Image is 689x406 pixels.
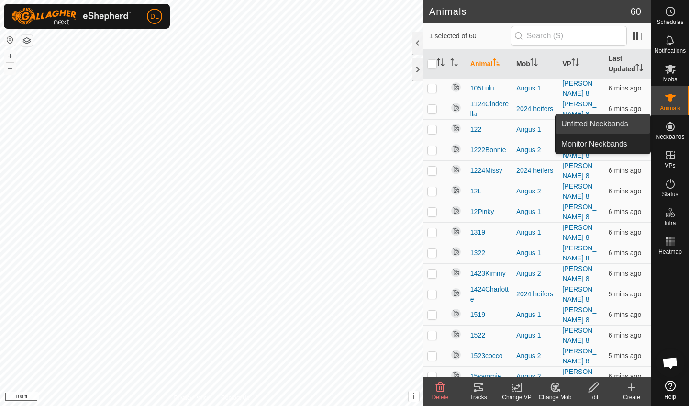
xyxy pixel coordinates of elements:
[470,227,485,237] span: 1319
[562,306,596,324] a: [PERSON_NAME] 8
[605,50,651,79] th: Last Updated
[413,392,415,400] span: i
[470,83,494,93] span: 105Lulu
[662,192,678,197] span: Status
[498,393,536,402] div: Change VP
[432,394,449,401] span: Delete
[609,249,641,257] span: 25 Sep 2025 at 6:25 am
[656,349,685,377] div: Open chat
[459,393,498,402] div: Tracks
[429,6,631,17] h2: Animals
[631,4,641,19] span: 60
[516,145,555,155] div: Angus 2
[429,31,511,41] span: 1 selected of 60
[609,352,641,360] span: 25 Sep 2025 at 6:26 am
[562,182,596,200] a: [PERSON_NAME] 8
[516,330,555,340] div: Angus 1
[450,81,462,93] img: returning off
[470,186,481,196] span: 12L
[562,79,596,97] a: [PERSON_NAME] 8
[562,162,596,180] a: [PERSON_NAME] 8
[556,114,650,134] a: Unfitted Neckbands
[516,269,555,279] div: Angus 2
[516,104,555,114] div: 2024 heifers
[655,48,686,54] span: Notifications
[516,186,555,196] div: Angus 2
[450,370,462,381] img: returning off
[516,83,555,93] div: Angus 1
[664,220,676,226] span: Infra
[562,265,596,282] a: [PERSON_NAME] 8
[450,308,462,319] img: returning off
[562,368,596,385] a: [PERSON_NAME] 8
[609,372,641,380] span: 25 Sep 2025 at 6:26 am
[612,393,651,402] div: Create
[470,372,501,382] span: 15sammie
[656,134,684,140] span: Neckbands
[470,207,494,217] span: 12Pinky
[574,393,612,402] div: Edit
[562,141,596,159] a: [PERSON_NAME] 8
[470,145,506,155] span: 1222Bonnie
[11,8,131,25] img: Gallagher Logo
[470,248,485,258] span: 1322
[516,351,555,361] div: Angus 2
[493,60,500,68] p-sorticon: Activate to sort
[512,50,558,79] th: Mob
[516,289,555,299] div: 2024 heifers
[516,248,555,258] div: Angus 1
[562,285,596,303] a: [PERSON_NAME] 8
[665,163,675,169] span: VPs
[658,249,682,255] span: Heatmap
[516,310,555,320] div: Angus 1
[470,351,503,361] span: 1523cocco
[562,224,596,241] a: [PERSON_NAME] 8
[470,166,502,176] span: 1224Missy
[562,244,596,262] a: [PERSON_NAME] 8
[450,123,462,134] img: returning off
[635,65,643,73] p-sorticon: Activate to sort
[470,99,509,119] span: 1124Cinderella
[516,372,555,382] div: Angus 2
[470,310,485,320] span: 1519
[409,391,419,402] button: i
[450,60,458,68] p-sorticon: Activate to sort
[609,331,641,339] span: 25 Sep 2025 at 6:26 am
[609,208,641,215] span: 25 Sep 2025 at 6:25 am
[450,328,462,340] img: returning off
[556,135,650,154] a: Monitor Neckbands
[516,227,555,237] div: Angus 1
[651,377,689,404] a: Help
[4,50,16,62] button: +
[609,105,641,113] span: 25 Sep 2025 at 6:25 am
[609,167,641,174] span: 25 Sep 2025 at 6:26 am
[470,284,509,304] span: 1424Charlotte
[450,143,462,155] img: returning off
[450,287,462,299] img: returning off
[470,269,506,279] span: 1423Kimmy
[450,349,462,361] img: returning off
[450,205,462,216] img: returning off
[450,184,462,196] img: returning off
[4,34,16,46] button: Reset Map
[470,124,481,135] span: 122
[660,105,680,111] span: Animals
[511,26,627,46] input: Search (S)
[450,226,462,237] img: returning off
[530,60,538,68] p-sorticon: Activate to sort
[562,327,596,344] a: [PERSON_NAME] 8
[562,100,596,118] a: [PERSON_NAME] 8
[562,203,596,221] a: [PERSON_NAME] 8
[609,290,641,298] span: 25 Sep 2025 at 6:26 am
[150,11,159,22] span: DL
[221,394,249,402] a: Contact Us
[450,246,462,258] img: returning off
[663,77,677,82] span: Mobs
[516,207,555,217] div: Angus 1
[516,124,555,135] div: Angus 1
[609,187,641,195] span: 25 Sep 2025 at 6:26 am
[609,84,641,92] span: 25 Sep 2025 at 6:25 am
[450,164,462,175] img: returning off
